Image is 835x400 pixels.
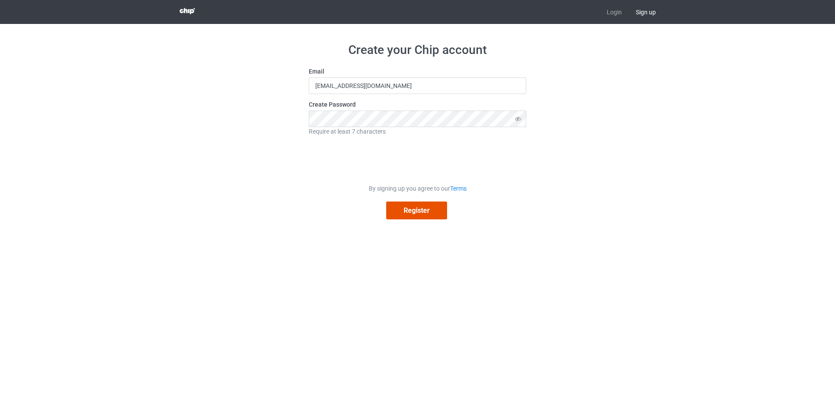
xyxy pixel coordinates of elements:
h1: Create your Chip account [309,42,526,58]
img: 3d383065fc803cdd16c62507c020ddf8.png [180,8,195,14]
button: Register [386,202,447,219]
a: Terms [450,185,467,192]
div: By signing up you agree to our [309,184,526,193]
iframe: reCAPTCHA [351,142,484,176]
label: Email [309,67,526,76]
label: Create Password [309,100,526,109]
div: Require at least 7 characters [309,127,526,136]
